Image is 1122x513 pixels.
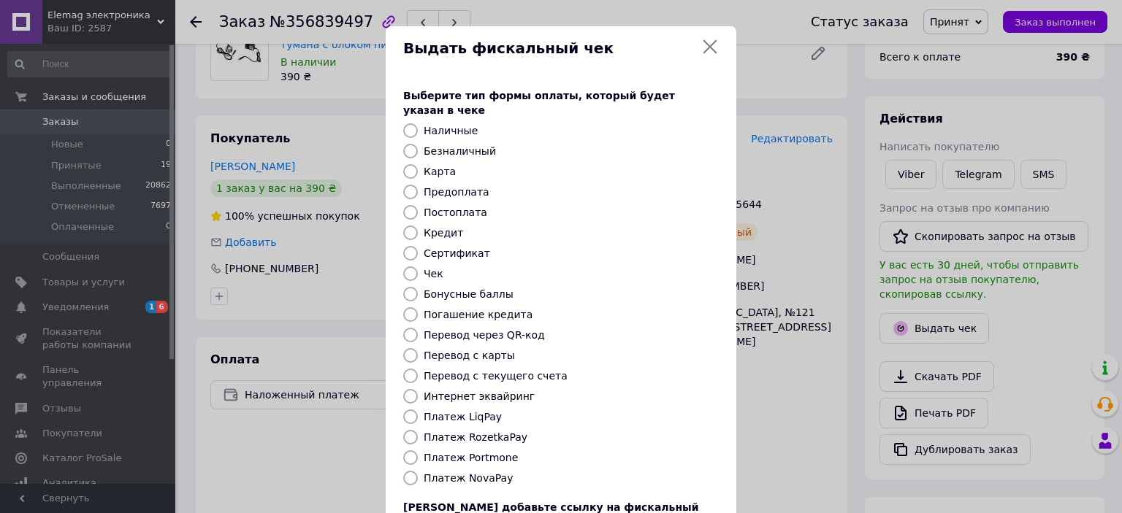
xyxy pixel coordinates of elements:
[424,247,490,259] label: Сертификат
[424,227,463,239] label: Кредит
[424,452,518,463] label: Платеж Portmone
[424,370,568,382] label: Перевод с текущего счета
[424,268,443,279] label: Чек
[424,309,533,320] label: Погашение кредита
[424,207,487,218] label: Постоплата
[424,145,496,157] label: Безналичный
[424,390,535,402] label: Интернет эквайринг
[424,125,478,136] label: Наличные
[424,411,502,423] label: Платеж LiqPay
[424,288,514,300] label: Бонусные баллы
[424,329,545,341] label: Перевод через QR-код
[424,166,456,177] label: Карта
[424,186,489,198] label: Предоплата
[424,350,515,361] label: Перевод с карты
[403,90,675,116] span: Выберите тип формы оплаты, который будет указан в чеке
[424,431,527,443] label: Платеж RozetkaPay
[403,38,695,59] span: Выдать фискальный чек
[424,472,513,484] label: Платеж NovaPay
